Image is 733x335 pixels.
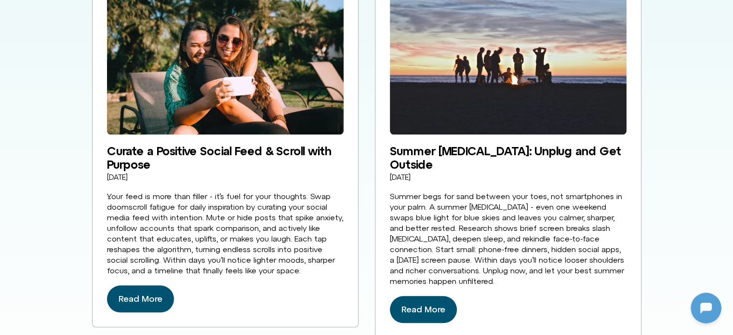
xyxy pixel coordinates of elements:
a: [DATE] [107,174,128,182]
a: Summer [MEDICAL_DATA]: Unplug and Get Outside [390,144,621,171]
div: Your feed is more than filler - it’s fuel for your thoughts. Swap doomscroll fatigue for daily in... [107,191,344,276]
h2: [DOMAIN_NAME] [28,6,148,19]
iframe: Botpress [691,293,721,323]
textarea: Message Input [16,250,149,260]
time: [DATE] [107,173,128,181]
span: Read More [401,302,445,317]
button: Expand Header Button [2,2,190,23]
time: [DATE] [390,173,411,181]
img: N5FCcHC.png [2,68,16,81]
svg: Close Chatbot Button [168,4,185,21]
img: N5FCcHC.png [2,216,16,230]
span: Read More [119,291,162,307]
a: Curate a Positive Social Feed & Scroll with Purpose [107,144,332,171]
a: Read more about Curate a Positive Social Feed & Scroll with Purpose [107,285,174,312]
p: hopefully not fiending for it [83,94,183,106]
svg: Voice Input Button [165,247,180,263]
a: [DATE] [390,174,411,182]
img: N5FCcHC.png [9,5,24,20]
a: Read more about Summer Digital Detox: Unplug and Get Outside [390,296,457,323]
svg: Restart Conversation Button [152,4,168,21]
div: Summer begs for sand between your toes, not smartphones in your palm. A summer [MEDICAL_DATA] - e... [390,191,626,286]
p: That’s a useful sign to watch for: not craving the stretch. Let’s make it something you can spot ... [27,122,172,226]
